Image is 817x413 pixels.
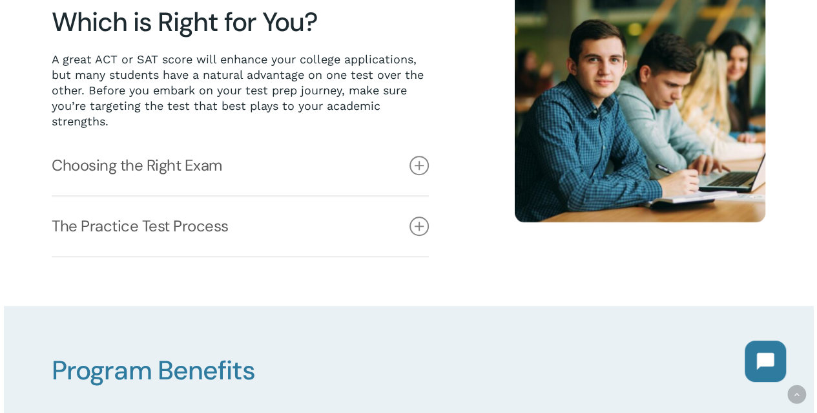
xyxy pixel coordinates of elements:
p: A great ACT or SAT score will enhance your college applications, but many students have a natural... [52,52,428,129]
span: Program Benefits [52,354,254,388]
a: The Practice Test Process [52,196,429,256]
iframe: Chatbot [732,328,799,395]
a: Choosing the Right Exam [52,136,429,195]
